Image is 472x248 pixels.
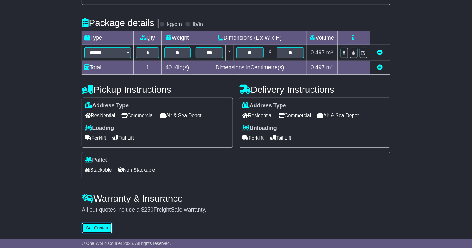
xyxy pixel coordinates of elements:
span: Non Stackable [118,165,155,175]
span: 40 [165,64,172,71]
label: Address Type [85,102,129,109]
td: Dimensions (L x W x H) [193,31,307,45]
span: Air & Sea Depot [317,111,359,120]
h4: Warranty & Insurance [82,193,390,203]
span: Air & Sea Depot [160,111,202,120]
td: Type [82,31,134,45]
h4: Delivery Instructions [239,84,390,95]
sup: 3 [331,64,333,68]
span: Stackable [85,165,112,175]
a: Add new item [377,64,383,71]
td: Kilo(s) [162,61,193,75]
span: m [326,64,333,71]
span: Tail Lift [270,133,291,143]
a: Remove this item [377,49,383,56]
td: Dimensions in Centimetre(s) [193,61,307,75]
td: Total [82,61,134,75]
span: Forklift [242,133,264,143]
button: Get Quotes [82,223,112,233]
span: 250 [144,207,153,213]
td: Qty [134,31,162,45]
label: Address Type [242,102,286,109]
td: Weight [162,31,193,45]
div: All our quotes include a $ FreightSafe warranty. [82,207,390,213]
label: lb/in [193,21,203,28]
span: Commercial [121,111,153,120]
td: 1 [134,61,162,75]
span: Tail Lift [112,133,134,143]
td: Volume [307,31,337,45]
span: Forklift [85,133,106,143]
td: x [225,45,234,61]
label: Pallet [85,157,107,164]
span: © One World Courier 2025. All rights reserved. [82,241,171,246]
td: x [266,45,274,61]
label: kg/cm [167,21,182,28]
h4: Package details | [82,18,159,28]
span: Residential [242,111,272,120]
span: 0.497 [311,64,325,71]
span: m [326,49,333,56]
h4: Pickup Instructions [82,84,233,95]
label: Unloading [242,125,277,132]
label: Loading [85,125,114,132]
span: Commercial [279,111,311,120]
sup: 3 [331,49,333,53]
span: Residential [85,111,115,120]
span: 0.497 [311,49,325,56]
